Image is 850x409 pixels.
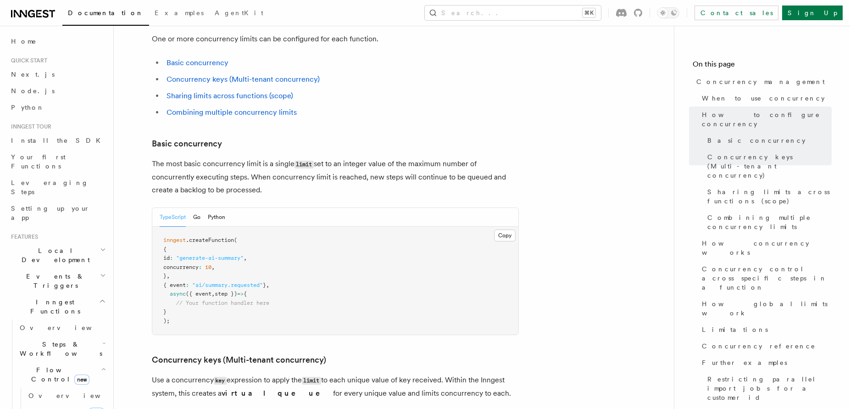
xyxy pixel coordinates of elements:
[704,184,832,209] a: Sharing limits across functions (scope)
[11,179,89,196] span: Leveraging Steps
[7,233,38,241] span: Features
[7,294,108,319] button: Inngest Functions
[16,365,101,384] span: Flow Control
[186,237,234,243] span: .createFunction
[7,123,51,130] span: Inngest tour
[704,209,832,235] a: Combining multiple concurrency limits
[698,296,832,321] a: How global limits work
[302,377,321,385] code: limit
[62,3,149,26] a: Documentation
[7,99,108,116] a: Python
[149,3,209,25] a: Examples
[294,161,314,168] code: limit
[7,83,108,99] a: Node.js
[11,153,66,170] span: Your first Functions
[163,264,199,270] span: concurrency
[7,246,100,264] span: Local Development
[163,308,167,315] span: }
[694,6,778,20] a: Contact sales
[152,374,519,400] p: Use a concurrency expression to apply the to each unique value of key received. Within the Innges...
[7,272,100,290] span: Events & Triggers
[707,375,832,402] span: Restricting parallel import jobs for a customer id
[698,338,832,354] a: Concurrency reference
[167,91,293,100] a: Sharing limits across functions (scope)
[16,336,108,362] button: Steps & Workflows
[20,324,114,331] span: Overview
[11,205,90,221] span: Setting up your app
[698,235,832,261] a: How concurrency works
[782,6,843,20] a: Sign Up
[696,77,825,86] span: Concurrency management
[176,255,244,261] span: "generate-ai-summary"
[163,273,167,279] span: }
[583,8,595,17] kbd: ⌘K
[702,110,832,129] span: How to configure concurrency
[7,57,47,64] span: Quick start
[163,318,170,324] span: );
[702,239,832,257] span: How concurrency works
[215,291,237,297] span: step })
[702,358,787,367] span: Further examples
[25,387,108,404] a: Overview
[68,9,144,17] span: Documentation
[209,3,269,25] a: AgentKit
[186,282,189,288] span: :
[7,33,108,50] a: Home
[16,340,102,358] span: Steps & Workflows
[205,264,211,270] span: 10
[11,37,37,46] span: Home
[698,321,832,338] a: Limitations
[704,132,832,149] a: Basic concurrency
[263,282,266,288] span: }
[266,282,269,288] span: ,
[7,174,108,200] a: Leveraging Steps
[167,75,320,84] a: Concurrency keys (Multi-tenant concurrency)
[152,137,222,150] a: Basic concurrency
[28,392,123,399] span: Overview
[657,7,679,18] button: Toggle dark mode
[215,9,263,17] span: AgentKit
[702,325,768,334] span: Limitations
[698,261,832,296] a: Concurrency control across specific steps in a function
[7,268,108,294] button: Events & Triggers
[7,297,99,316] span: Inngest Functions
[693,59,832,73] h4: On this page
[163,237,186,243] span: inngest
[7,149,108,174] a: Your first Functions
[16,319,108,336] a: Overview
[7,200,108,226] a: Setting up your app
[167,58,228,67] a: Basic concurrency
[11,87,55,95] span: Node.js
[208,208,225,227] button: Python
[702,264,832,292] span: Concurrency control across specific steps in a function
[693,73,832,90] a: Concurrency management
[11,137,106,144] span: Install the SDK
[698,90,832,106] a: When to use concurrency
[16,362,108,387] button: Flow Controlnew
[707,187,832,206] span: Sharing limits across functions (scope)
[237,291,244,297] span: =>
[160,208,186,227] button: TypeScript
[698,354,832,371] a: Further examples
[704,371,832,406] a: Restricting parallel import jobs for a customer id
[698,106,832,132] a: How to configure concurrency
[704,149,832,184] a: Concurrency keys (Multi-tenant concurrency)
[11,71,55,78] span: Next.js
[425,6,601,20] button: Search...⌘K
[702,342,816,351] span: Concurrency reference
[702,299,832,318] span: How global limits work
[222,389,333,398] strong: virtual queue
[170,255,173,261] span: :
[494,230,516,241] button: Copy
[199,264,202,270] span: :
[167,273,170,279] span: ,
[234,237,237,243] span: (
[11,104,44,111] span: Python
[214,377,227,385] code: key
[152,353,326,366] a: Concurrency keys (Multi-tenant concurrency)
[163,282,186,288] span: { event
[152,157,519,196] p: The most basic concurrency limit is a single set to an integer value of the maximum number of con...
[7,242,108,268] button: Local Development
[163,246,167,252] span: {
[170,291,186,297] span: async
